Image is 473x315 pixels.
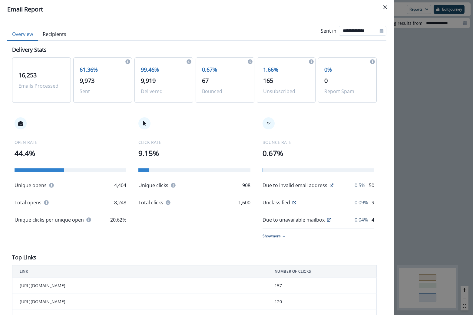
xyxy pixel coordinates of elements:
[138,148,250,159] p: 9.15%
[12,46,47,54] p: Delivery Stats
[138,199,163,206] p: Total clicks
[263,233,281,239] p: Show more
[263,66,309,74] p: 1.66%
[267,265,377,278] th: NUMBER OF CLICKS
[372,216,374,223] p: 4
[141,88,187,95] p: Delivered
[369,182,374,189] p: 50
[7,28,38,41] button: Overview
[38,28,71,41] button: Recipients
[263,199,290,206] p: Unclassified
[114,182,126,189] p: 4,404
[80,76,94,85] span: 9,973
[15,216,84,223] p: Unique clicks per unique open
[263,88,309,95] p: Unsubscribed
[324,66,370,74] p: 0%
[15,199,41,206] p: Total opens
[80,88,126,95] p: Sent
[141,66,187,74] p: 99.46%
[18,71,37,79] span: 16,253
[12,265,267,278] th: LINK
[202,88,248,95] p: Bounced
[263,76,273,85] span: 165
[15,139,126,145] p: OPEN RATE
[202,76,209,85] span: 67
[18,82,64,89] p: Emails Processed
[372,199,374,206] p: 9
[321,27,336,34] p: Sent in
[15,182,47,189] p: Unique opens
[138,139,250,145] p: CLICK RATE
[15,148,126,159] p: 44.4%
[267,278,377,294] td: 157
[141,76,156,85] span: 9,919
[12,278,267,294] td: [URL][DOMAIN_NAME]
[263,139,374,145] p: BOUNCE RATE
[263,182,327,189] p: Due to invalid email address
[380,2,390,12] button: Close
[242,182,250,189] p: 908
[12,253,36,261] p: Top Links
[355,199,368,206] p: 0.09%
[263,148,374,159] p: 0.67%
[138,182,168,189] p: Unique clicks
[7,5,386,14] div: Email Report
[202,66,248,74] p: 0.67%
[238,199,250,206] p: 1,600
[267,294,377,310] td: 120
[114,199,126,206] p: 8,248
[355,182,365,189] p: 0.5%
[324,88,370,95] p: Report Spam
[263,216,325,223] p: Due to unavailable mailbox
[110,216,126,223] p: 20.62%
[355,216,368,223] p: 0.04%
[12,294,267,310] td: [URL][DOMAIN_NAME]
[80,66,126,74] p: 61.36%
[324,76,328,85] span: 0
